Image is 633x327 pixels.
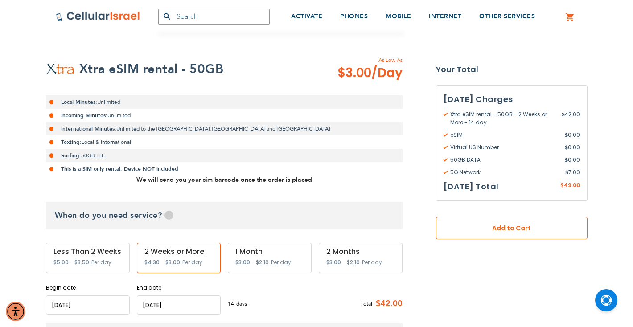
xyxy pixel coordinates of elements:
[182,258,202,266] span: Per day
[61,139,82,146] strong: Texting:
[46,295,130,315] input: MM/DD/YYYY
[565,156,580,164] span: 0.00
[6,302,25,321] div: Accessibility Menu
[562,110,580,127] span: 42.00
[337,64,403,82] span: $3.00
[137,295,221,315] input: MM/DD/YYYY
[565,143,568,151] span: $
[236,300,247,308] span: days
[235,258,250,266] span: $3.00
[326,258,341,266] span: $3.00
[436,217,588,239] button: Add to Cart
[53,248,122,256] div: Less Than 2 Weeks
[444,143,565,151] span: Virtual US Number
[56,11,140,22] img: Cellular Israel Logo
[340,12,368,20] span: PHONES
[479,12,535,20] span: OTHER SERVICES
[46,135,403,149] li: Local & International
[313,56,403,64] span: As Low As
[444,110,562,127] span: Xtra eSIM rental - 50GB - 2 Weeks or More - 14 day
[362,258,382,266] span: Per day
[79,60,224,78] h2: Xtra eSIM rental - 50GB
[565,143,580,151] span: 0.00
[361,300,372,308] span: Total
[444,156,565,164] span: 50GB DATA
[61,112,107,119] strong: Incoming Minutes:
[386,12,411,20] span: MOBILE
[562,110,565,119] span: $
[326,248,395,256] div: 2 Months
[291,12,322,20] span: ACTIVATE
[46,63,75,75] img: Xtra eSIM rental - 50GB
[444,180,499,193] h3: [DATE] Total
[46,149,403,162] li: 50GB LTE
[46,95,403,109] li: Unlimited
[158,9,270,25] input: Search
[429,12,461,20] span: INTERNET
[165,258,180,266] span: $3.00
[164,211,173,220] span: Help
[61,152,81,159] strong: Surfing:
[91,258,111,266] span: Per day
[444,93,580,106] h3: [DATE] Charges
[46,284,130,292] label: Begin date
[565,131,568,139] span: $
[136,176,312,184] strong: We will send you your sim barcode once the order is placed
[144,248,213,256] div: 2 Weeks or More
[46,109,403,122] li: Unlimited
[46,122,403,135] li: Unlimited to the [GEOGRAPHIC_DATA], [GEOGRAPHIC_DATA] and [GEOGRAPHIC_DATA]
[74,258,89,266] span: $3.50
[565,168,580,176] span: 7.00
[53,258,69,266] span: $5.00
[560,182,564,190] span: $
[372,297,403,311] span: $42.00
[347,258,360,266] span: $2.10
[564,181,580,189] span: 49.00
[436,63,588,76] strong: Your Total
[137,284,221,292] label: End date
[61,98,97,106] strong: Local Minutes:
[444,131,565,139] span: eSIM
[444,168,565,176] span: 5G Network
[256,258,269,266] span: $2.10
[565,131,580,139] span: 0.00
[228,300,236,308] span: 14
[144,258,160,266] span: $4.30
[271,258,291,266] span: Per day
[565,156,568,164] span: $
[565,168,568,176] span: $
[465,224,558,233] span: Add to Cart
[61,125,116,132] strong: International Minutes:
[61,165,178,172] strong: This is a SIM only rental, Device NOT included
[46,202,403,229] h3: When do you need service?
[371,64,403,82] span: /Day
[235,248,304,256] div: 1 Month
